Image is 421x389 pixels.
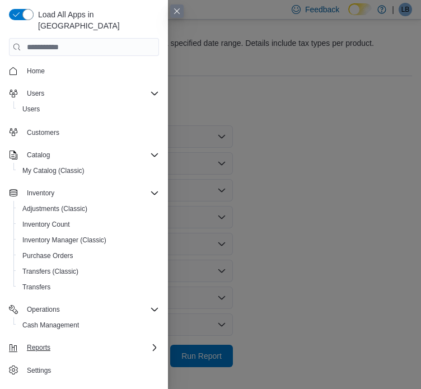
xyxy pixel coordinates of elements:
a: Settings [22,364,55,377]
span: Cash Management [18,318,159,332]
a: Users [18,102,44,116]
span: Inventory [22,186,159,200]
button: Inventory Manager (Classic) [13,232,163,248]
span: Transfers (Classic) [18,265,159,278]
span: Users [18,102,159,116]
span: Adjustments (Classic) [22,204,87,213]
span: Cash Management [22,321,79,330]
button: Transfers (Classic) [13,264,163,279]
span: My Catalog (Classic) [22,166,85,175]
span: Users [22,105,40,114]
span: Inventory Count [18,218,159,231]
a: Adjustments (Classic) [18,202,92,215]
span: Users [27,89,44,98]
span: Purchase Orders [22,251,73,260]
span: Operations [27,305,60,314]
button: Close this dialog [170,4,184,18]
a: Inventory Count [18,218,74,231]
a: Home [22,64,49,78]
button: Purchase Orders [13,248,163,264]
button: Users [4,86,163,101]
button: Catalog [4,147,163,163]
a: Customers [22,126,64,139]
span: Inventory Manager (Classic) [22,236,106,245]
a: Inventory Manager (Classic) [18,233,111,247]
span: Inventory Manager (Classic) [18,233,159,247]
span: Purchase Orders [18,249,159,263]
span: My Catalog (Classic) [18,164,159,177]
button: Home [4,63,163,79]
span: Operations [22,303,159,316]
a: Transfers (Classic) [18,265,83,278]
span: Transfers [18,280,159,294]
a: My Catalog (Classic) [18,164,89,177]
span: Transfers [22,283,50,292]
button: Inventory [4,185,163,201]
span: Settings [22,363,159,377]
span: Inventory [27,189,54,198]
span: Users [22,87,159,100]
button: Operations [22,303,64,316]
span: Home [27,67,45,76]
button: Users [22,87,49,100]
span: Reports [22,341,159,354]
span: Inventory Count [22,220,70,229]
button: Inventory Count [13,217,163,232]
a: Purchase Orders [18,249,78,263]
span: Catalog [22,148,159,162]
span: Adjustments (Classic) [18,202,159,215]
button: Catalog [22,148,54,162]
span: Home [22,64,159,78]
span: Reports [27,343,50,352]
button: Reports [22,341,55,354]
button: Inventory [22,186,59,200]
button: Operations [4,302,163,317]
button: Cash Management [13,317,163,333]
button: Users [13,101,163,117]
span: Customers [22,125,159,139]
span: Load All Apps in [GEOGRAPHIC_DATA] [34,9,159,31]
nav: Complex example [9,58,159,381]
span: Transfers (Classic) [22,267,78,276]
button: Settings [4,362,163,378]
span: Catalog [27,151,50,160]
button: Adjustments (Classic) [13,201,163,217]
button: Customers [4,124,163,140]
button: Reports [4,340,163,355]
a: Transfers [18,280,55,294]
span: Settings [27,366,51,375]
button: Transfers [13,279,163,295]
span: Customers [27,128,59,137]
a: Cash Management [18,318,83,332]
button: My Catalog (Classic) [13,163,163,179]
